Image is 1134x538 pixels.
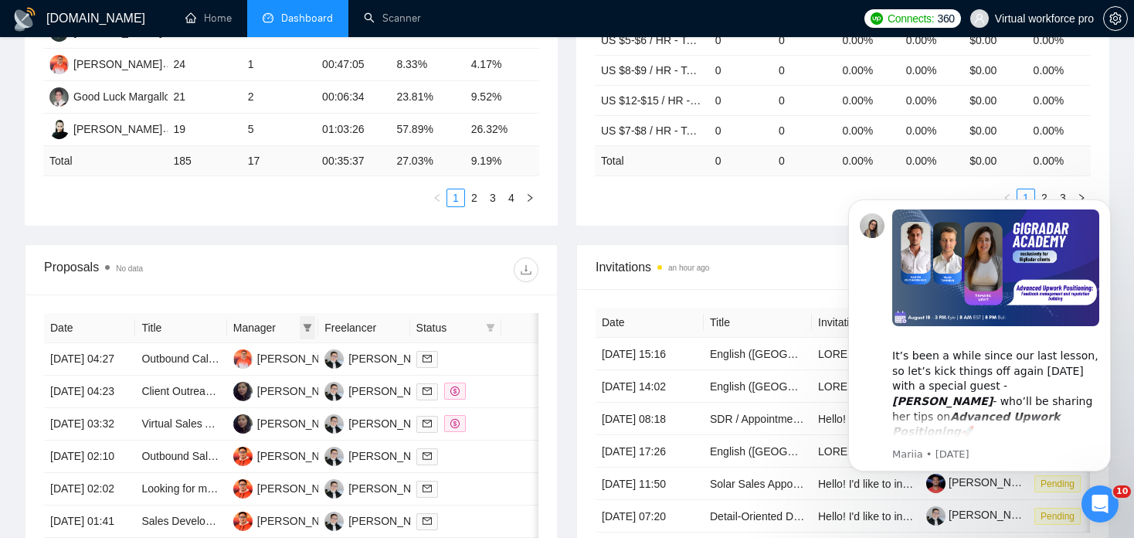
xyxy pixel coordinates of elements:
[525,193,535,203] span: right
[135,473,226,506] td: Looking for marketing/sales personal
[233,414,253,434] img: MO
[710,478,1027,490] a: Solar Sales Appointment Setter Needed for Cold and Warm Leads
[812,308,920,338] th: Invitation Letter
[963,145,1027,175] td: $ 0.00
[446,189,465,207] li: 1
[281,12,333,25] span: Dashboard
[364,12,421,25] a: searchScanner
[257,512,346,529] div: [PERSON_NAME]
[423,419,432,428] span: mail
[73,88,170,105] div: Good Luck Margallo
[596,435,704,468] td: [DATE] 17:26
[926,509,1129,521] a: [PERSON_NAME] [PERSON_NAME]
[303,323,312,332] span: filter
[168,81,242,114] td: 21
[44,506,135,538] td: [DATE] 01:41
[900,55,963,85] td: 0.00%
[433,193,442,203] span: left
[836,115,899,145] td: 0.00%
[710,348,1133,360] a: English ([GEOGRAPHIC_DATA]) Voice Actors Needed for Fictional Character Recording
[324,349,344,369] img: LB
[668,264,709,272] time: an hour ago
[601,34,748,46] a: US $5-$6 / HR - Telemarketing
[324,512,344,531] img: LB
[44,376,135,408] td: [DATE] 04:23
[348,415,529,432] div: [PERSON_NAME] [PERSON_NAME]
[233,384,346,397] a: MO[PERSON_NAME]
[937,10,954,27] span: 360
[348,480,529,497] div: [PERSON_NAME] [PERSON_NAME]
[242,81,316,114] td: 2
[596,500,704,533] td: [DATE] 07:20
[900,85,963,115] td: 0.00%
[324,447,344,466] img: LB
[233,349,253,369] img: DE
[233,447,253,466] img: KM
[709,55,772,85] td: 0
[836,145,899,175] td: 0.00 %
[233,449,346,461] a: KM[PERSON_NAME]
[1027,115,1091,145] td: 0.00%
[49,120,69,139] img: JR
[416,319,480,336] span: Status
[390,81,464,114] td: 23.81%
[484,189,501,206] a: 3
[772,55,836,85] td: 0
[257,350,346,367] div: [PERSON_NAME]
[49,57,162,70] a: DE[PERSON_NAME]
[704,435,812,468] td: English (UK) Voice Actors Needed for Fictional Character Recording
[257,415,346,432] div: [PERSON_NAME]
[423,484,432,493] span: mail
[49,90,170,102] a: GLGood Luck Margallo
[521,189,539,207] button: right
[390,49,464,81] td: 8.33%
[709,25,772,55] td: 0
[324,449,529,461] a: LB[PERSON_NAME] [PERSON_NAME]
[316,49,390,81] td: 00:47:05
[318,313,409,343] th: Freelancer
[185,12,232,25] a: homeHome
[514,257,538,282] button: download
[135,408,226,441] td: Virtual Sales Acquisitions Specialist – Remote (Real Estate)
[233,352,346,364] a: DE[PERSON_NAME]
[601,94,760,107] a: US $12-$15 / HR - Telemarketing
[710,445,1133,458] a: English ([GEOGRAPHIC_DATA]) Voice Actors Needed for Fictional Character Recording
[324,382,344,401] img: LB
[242,146,316,176] td: 17
[926,506,946,526] img: c1AyKq6JICviXaEpkmdqJS9d0fu8cPtAjDADDsaqrL33dmlxerbgAEFrRdAYEnyeyq
[135,441,226,473] td: Outbound Sales (Real Estate)
[233,512,253,531] img: KM
[135,506,226,538] td: Sales Development Representatives - Appointment Setter in Executive Recruiting for Industry Leader
[141,352,485,365] a: Outbound Caller for Home Cleaning Services in [GEOGRAPHIC_DATA]
[141,515,625,527] a: Sales Development Representatives - Appointment Setter in Executive Recruiting for Industry Leader
[44,343,135,376] td: [DATE] 04:27
[704,370,812,403] td: English (UK) Voice Actors Needed for Fictional Character Recording
[348,448,529,465] div: [PERSON_NAME] [PERSON_NAME]
[465,146,539,176] td: 9.19 %
[12,7,37,32] img: logo
[704,403,812,435] td: SDR / Appointment Setter for Commercial Cleaning (Indiana & Chicago)
[704,468,812,500] td: Solar Sales Appointment Setter Needed for Cold and Warm Leads
[300,316,315,339] span: filter
[772,145,836,175] td: 0
[710,380,1133,393] a: English ([GEOGRAPHIC_DATA]) Voice Actors Needed for Fictional Character Recording
[263,12,273,23] span: dashboard
[324,414,344,434] img: LB
[1103,12,1128,25] a: setting
[1027,85,1091,115] td: 0.00%
[836,25,899,55] td: 0.00%
[141,385,414,397] a: Client Outreach and Sales Specialist for Creative Agency
[135,343,226,376] td: Outbound Caller for Home Cleaning Services in Denver
[486,323,495,332] span: filter
[772,115,836,145] td: 0
[324,482,529,494] a: LB[PERSON_NAME] [PERSON_NAME]
[502,189,521,207] li: 4
[704,308,812,338] th: Title
[49,55,69,74] img: DE
[601,64,748,77] a: US $8-$9 / HR - Telemarketing
[316,114,390,146] td: 01:03:26
[242,114,316,146] td: 5
[836,85,899,115] td: 0.00%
